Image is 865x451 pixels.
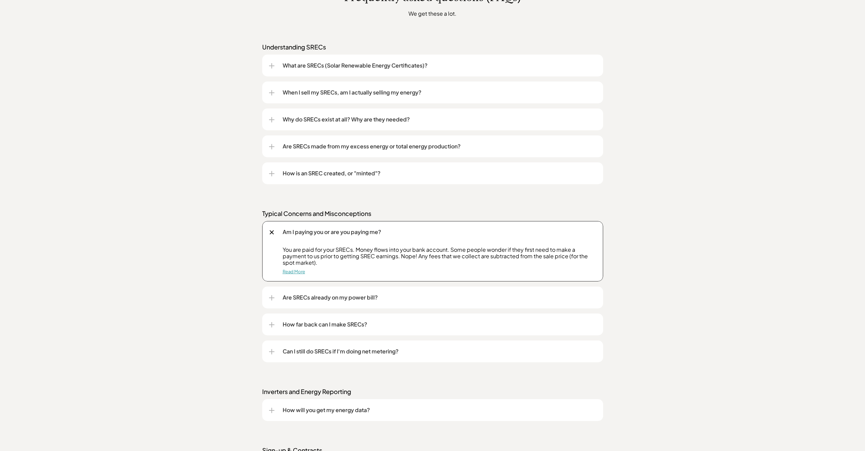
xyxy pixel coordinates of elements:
[283,269,305,274] a: Read More
[262,209,603,218] p: Typical Concerns and Misconceptions
[283,406,596,414] p: How will you get my energy data?
[262,388,603,396] p: Inverters and Energy Reporting
[283,320,596,329] p: How far back can I make SRECs?
[283,246,596,266] p: You are paid for your SRECs. Money flows into your bank account. Some people wonder if they first...
[262,43,603,51] p: Understanding SRECs
[283,347,596,355] p: Can I still do SRECs if I'm doing net metering?
[283,142,596,150] p: Are SRECs made from my excess energy or total energy production?
[283,293,596,302] p: Are SRECs already on my power bill?
[283,61,596,70] p: What are SRECs (Solar Renewable Energy Certificates)?
[283,228,596,236] p: Am I paying you or are you paying me?
[283,88,596,97] p: When I sell my SRECs, am I actually selling my energy?
[283,169,596,177] p: How is an SREC created, or "minted"?
[306,9,559,18] p: We get these a lot.
[283,115,596,123] p: Why do SRECs exist at all? Why are they needed?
